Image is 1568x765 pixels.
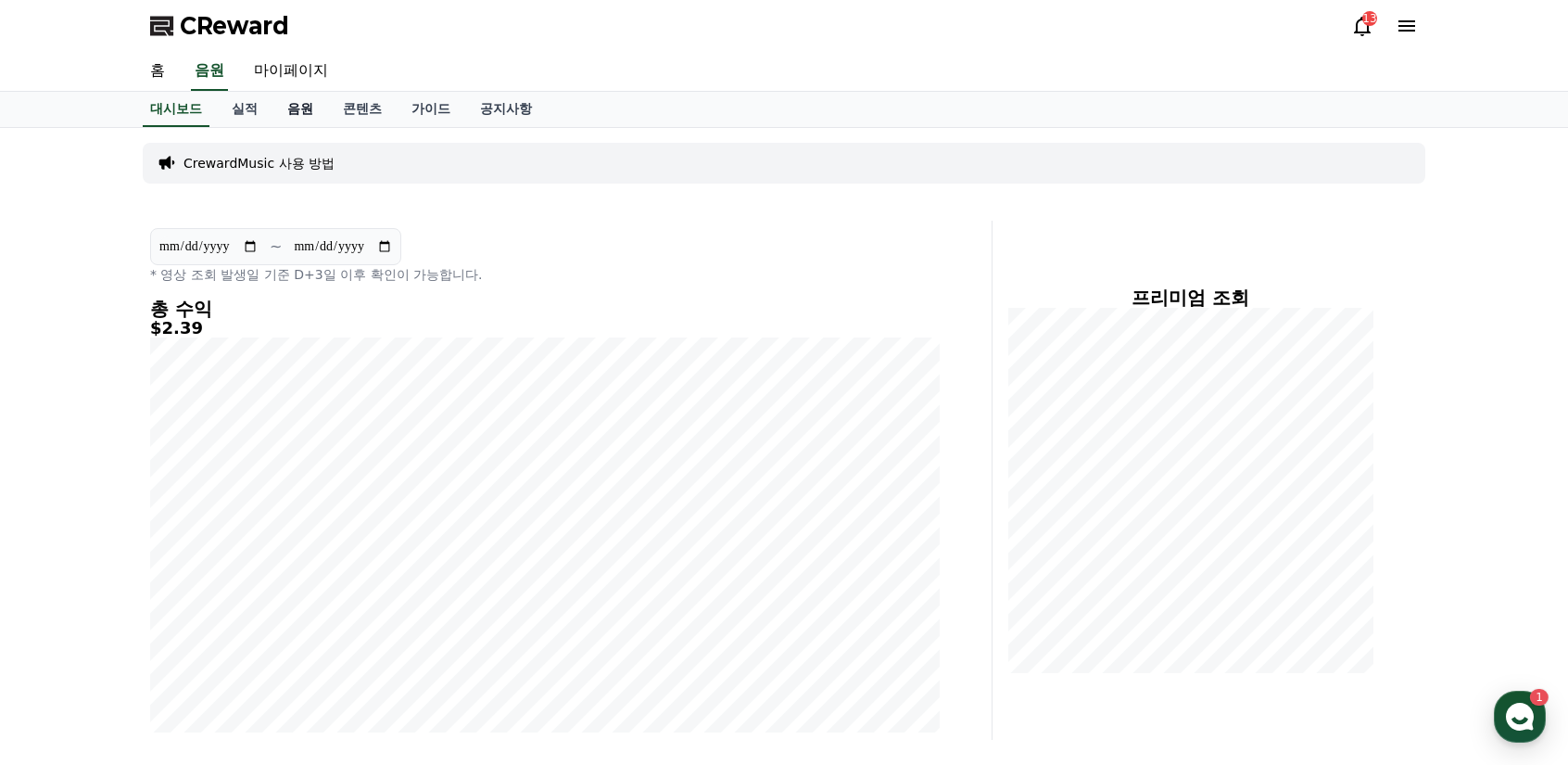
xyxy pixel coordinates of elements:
a: CReward [150,11,289,41]
a: 설정 [239,588,356,634]
span: CReward [180,11,289,41]
p: * 영상 조회 발생일 기준 D+3일 이후 확인이 가능합니다. [150,265,940,284]
a: 마이페이지 [239,52,343,91]
a: 가이드 [397,92,465,127]
p: ~ [270,236,282,258]
h4: 프리미엄 조회 [1007,287,1373,308]
div: 13 [1362,11,1377,26]
a: 실적 [217,92,272,127]
a: CrewardMusic 사용 방법 [183,154,335,172]
span: 1 [188,587,195,602]
a: 공지사항 [465,92,547,127]
span: 대화 [170,617,192,631]
h5: $2.39 [150,319,940,338]
h4: 총 수익 [150,299,940,319]
a: 13 [1351,15,1373,37]
a: 음원 [191,52,228,91]
a: 콘텐츠 [328,92,397,127]
a: 홈 [6,588,122,634]
span: 설정 [286,616,309,631]
a: 1대화 [122,588,239,634]
a: 홈 [135,52,180,91]
a: 음원 [272,92,328,127]
a: 대시보드 [143,92,209,127]
span: 홈 [58,616,70,631]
